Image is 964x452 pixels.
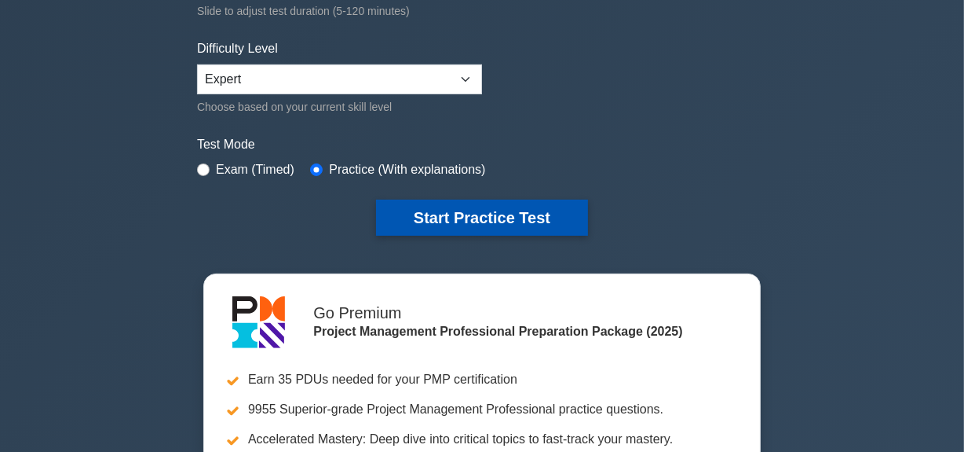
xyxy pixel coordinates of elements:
[329,160,485,179] label: Practice (With explanations)
[197,135,767,154] label: Test Mode
[376,200,588,236] button: Start Practice Test
[197,39,278,58] label: Difficulty Level
[216,160,294,179] label: Exam (Timed)
[197,97,482,116] div: Choose based on your current skill level
[197,2,767,20] div: Slide to adjust test duration (5-120 minutes)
